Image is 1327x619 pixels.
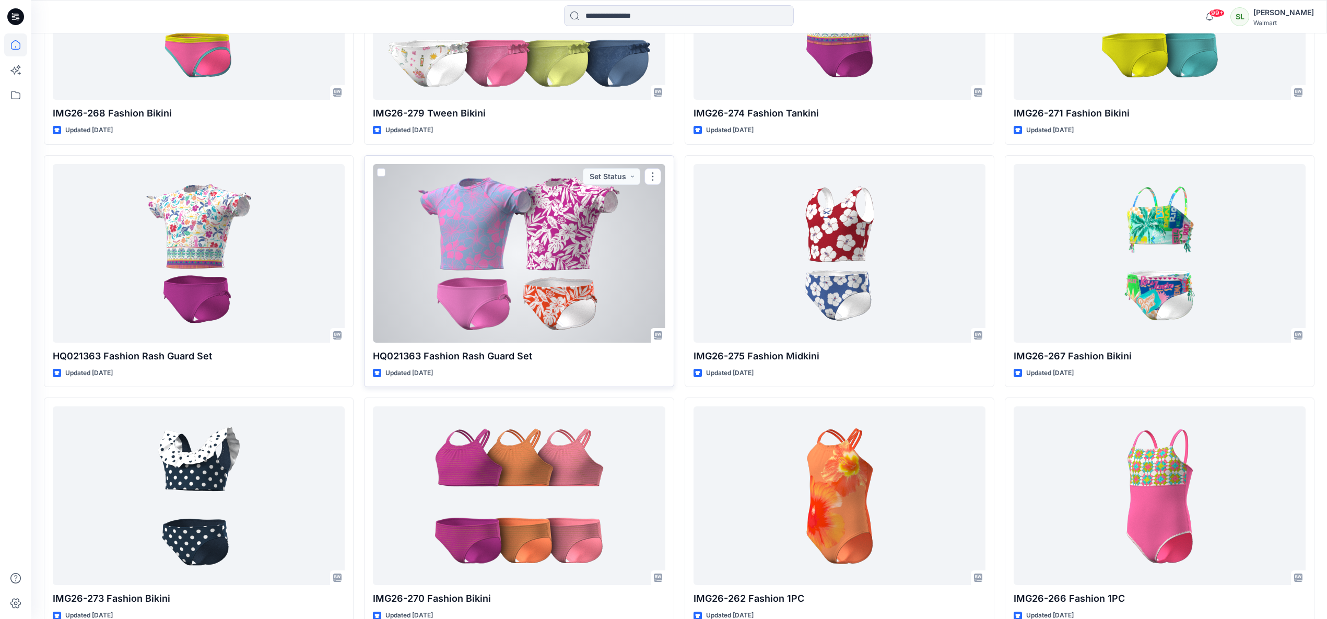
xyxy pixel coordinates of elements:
a: HQ021363 Fashion Rash Guard Set [53,164,345,343]
p: Updated [DATE] [706,125,754,136]
p: Updated [DATE] [385,125,433,136]
p: IMG26-279 Tween Bikini [373,106,665,121]
p: Updated [DATE] [1026,368,1074,379]
a: IMG26-275 Fashion Midkini [694,164,985,343]
p: IMG26-270 Fashion Bikini [373,591,665,606]
p: IMG26-273 Fashion Bikini [53,591,345,606]
a: HQ021363 Fashion Rash Guard Set [373,164,665,343]
p: Updated [DATE] [706,368,754,379]
p: IMG26-262 Fashion 1PC [694,591,985,606]
p: IMG26-267 Fashion Bikini [1014,349,1306,364]
a: IMG26-267 Fashion Bikini [1014,164,1306,343]
p: HQ021363 Fashion Rash Guard Set [53,349,345,364]
div: [PERSON_NAME] [1253,6,1314,19]
a: IMG26-262 Fashion 1PC [694,406,985,585]
a: IMG26-273 Fashion Bikini [53,406,345,585]
a: IMG26-270 Fashion Bikini [373,406,665,585]
p: IMG26-271 Fashion Bikini [1014,106,1306,121]
p: Updated [DATE] [65,125,113,136]
p: IMG26-268 Fashion Bikini [53,106,345,121]
p: HQ021363 Fashion Rash Guard Set [373,349,665,364]
a: IMG26-266 Fashion 1PC [1014,406,1306,585]
p: Updated [DATE] [65,368,113,379]
p: IMG26-275 Fashion Midkini [694,349,985,364]
span: 99+ [1209,9,1225,17]
p: IMG26-266 Fashion 1PC [1014,591,1306,606]
p: IMG26-274 Fashion Tankini [694,106,985,121]
div: Walmart [1253,19,1314,27]
div: SL [1230,7,1249,26]
p: Updated [DATE] [1026,125,1074,136]
p: Updated [DATE] [385,368,433,379]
